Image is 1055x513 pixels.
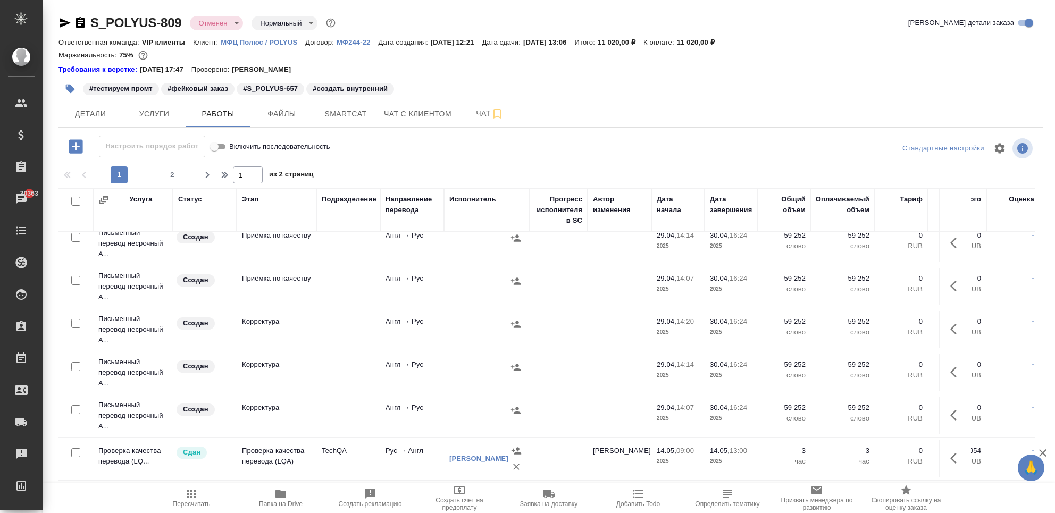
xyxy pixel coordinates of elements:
p: RUB [880,370,923,381]
p: RUB [880,284,923,295]
p: 2025 [657,370,699,381]
p: Ответственная команда: [58,38,142,46]
button: Здесь прячутся важные кнопки [944,359,969,385]
td: Проверка качества перевода (LQ... [93,440,173,477]
p: RUB [933,456,981,467]
p: 0 [933,230,981,241]
span: Определить тематику [695,500,759,508]
p: 2025 [710,284,752,295]
span: 🙏 [1022,457,1040,479]
p: 30.04, [710,360,730,368]
p: #создать внутренний [313,83,388,94]
p: 0 [933,316,981,327]
td: Англ → Рус [380,311,444,348]
p: слово [816,413,869,424]
p: RUB [880,327,923,338]
div: Услуга [129,194,152,205]
p: Создан [183,275,208,285]
p: Приёмка по качеству [242,230,311,241]
div: Оценка [1009,194,1034,205]
p: 2025 [710,370,752,381]
p: 59 252 [763,273,806,284]
td: Письменный перевод несрочный А... [93,308,173,351]
button: Добавить Todo [593,483,683,513]
button: Скопировать ссылку [74,16,87,29]
p: 29.04, [657,231,676,239]
p: слово [763,370,806,381]
a: МФ244-22 [337,37,379,46]
p: 30.04, [710,274,730,282]
p: слово [816,241,869,251]
p: 59 252 [816,316,869,327]
p: 0 [880,316,923,327]
p: Сдан [183,447,200,458]
div: Отменен [252,16,317,30]
p: слово [763,241,806,251]
button: Назначить [508,359,524,375]
span: Создать счет на предоплату [421,497,498,511]
span: из 2 страниц [269,168,314,183]
p: Приёмка по качеству [242,273,311,284]
span: Заявка на доставку [520,500,577,508]
p: 2025 [657,241,699,251]
td: Англ → Рус [380,354,444,391]
p: Создан [183,232,208,242]
p: 59 252 [816,230,869,241]
p: 59 252 [763,402,806,413]
a: 30363 [3,186,40,212]
div: Исполнитель [449,194,496,205]
div: Заказ еще не согласован с клиентом, искать исполнителей рано [175,359,231,374]
button: Назначить [508,316,524,332]
button: Здесь прячутся важные кнопки [944,402,969,428]
button: Определить тематику [683,483,772,513]
div: Менеджер проверил работу исполнителя, передает ее на следующий этап [175,445,231,460]
button: Здесь прячутся важные кнопки [944,445,969,471]
p: 30.04, [710,317,730,325]
p: час [763,456,806,467]
p: 0 [933,359,981,370]
p: МФ244-22 [337,38,379,46]
div: Тариф [900,194,923,205]
div: Направление перевода [386,194,439,215]
span: Папка на Drive [259,500,303,508]
p: 29.04, [657,317,676,325]
button: Нормальный [257,19,305,28]
span: Детали [65,107,116,121]
p: 11 020,00 ₽ [677,38,723,46]
p: 2025 [710,413,752,424]
span: Smartcat [320,107,371,121]
p: Создан [183,318,208,329]
p: Дата создания: [378,38,430,46]
button: Здесь прячутся важные кнопки [944,316,969,342]
button: Доп статусы указывают на важность/срочность заказа [324,16,338,30]
button: Назначить [508,230,524,246]
p: RUB [933,370,981,381]
div: Нажми, чтобы открыть папку с инструкцией [58,64,140,75]
p: #тестируем промт [89,83,153,94]
p: 16:24 [730,231,747,239]
p: 30.04, [710,403,730,411]
p: 59 252 [816,359,869,370]
span: Настроить таблицу [987,136,1012,161]
button: Удалить [508,459,524,475]
p: Дата сдачи: [482,38,523,46]
p: 0 [880,230,923,241]
p: 3 [816,445,869,456]
button: 2703.00 RUB; [136,48,150,62]
p: 59 252 [763,230,806,241]
p: 09:00 [676,447,694,455]
span: тестируем промт [82,83,160,92]
button: 2 [164,166,181,183]
span: Чат с клиентом [384,107,451,121]
p: Корректура [242,359,311,370]
p: 59 252 [816,273,869,284]
p: 2025 [710,241,752,251]
p: 14.05, [710,447,730,455]
div: Заказ еще не согласован с клиентом, искать исполнителей рано [175,273,231,288]
td: [PERSON_NAME] [588,440,651,477]
p: 59 252 [816,402,869,413]
td: Рус → Англ [380,440,444,477]
button: Здесь прячутся важные кнопки [944,273,969,299]
p: Корректура [242,402,311,413]
p: 29.04, [657,403,676,411]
